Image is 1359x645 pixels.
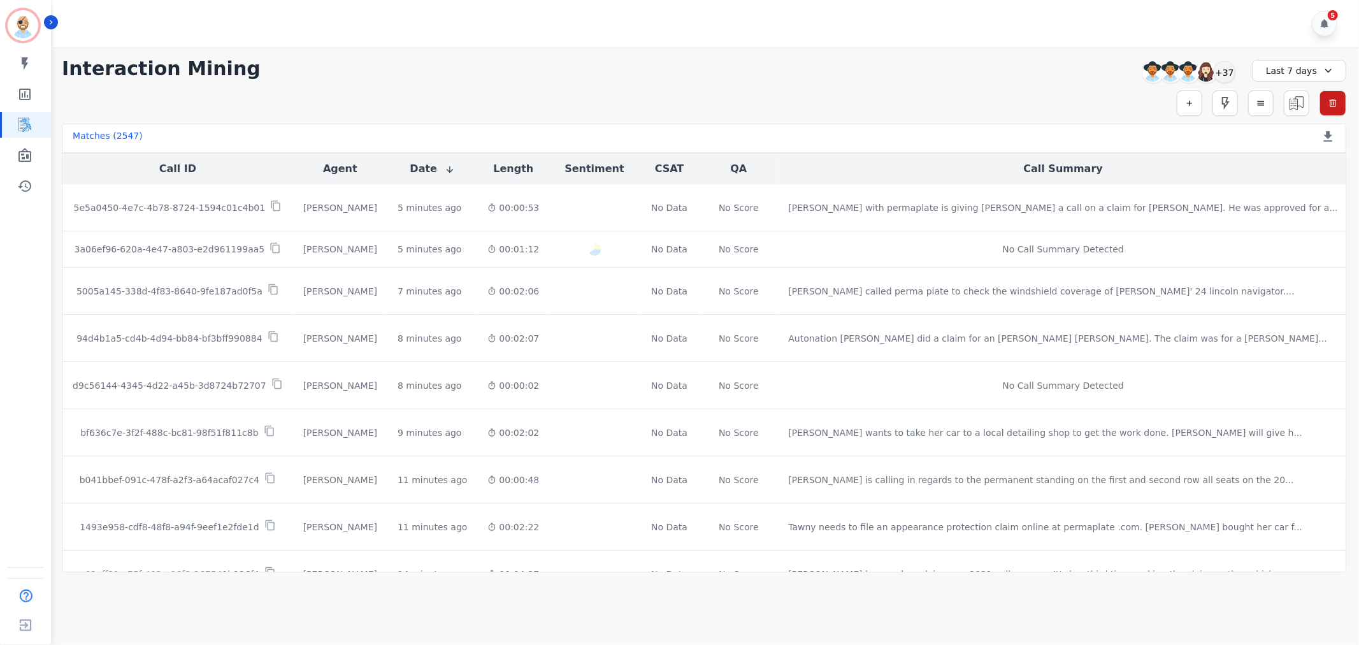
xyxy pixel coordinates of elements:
[1328,10,1338,20] div: 5
[398,474,467,486] div: 11 minutes ago
[564,161,624,177] button: Sentiment
[1252,60,1346,82] div: Last 7 days
[80,426,258,439] p: bf636c7e-3f2f-488c-bc81-98f51f811c8b
[80,568,259,581] p: e02aff21-c75f-403e-96f8-267541b136f4
[788,379,1338,392] div: No Call Summary Detected
[75,243,265,256] p: 3a06ef96-620a-4e47-a803-e2d961199aa5
[398,568,467,581] div: 14 minutes ago
[76,285,262,298] p: 5005a145-338d-4f83-8640-9fe187ad0f5a
[73,379,266,392] p: d9c56144-4345-4d22-a45b-3d8724b72707
[487,332,539,345] div: 00:02:07
[398,201,462,214] div: 5 minutes ago
[719,474,759,486] div: No Score
[788,332,1327,345] div: Autonation [PERSON_NAME] did a claim for an [PERSON_NAME] [PERSON_NAME]. The claim was for a [PER...
[655,161,684,177] button: CSAT
[719,201,759,214] div: No Score
[323,161,357,177] button: Agent
[719,521,759,533] div: No Score
[398,332,462,345] div: 8 minutes ago
[73,129,143,147] div: Matches ( 2547 )
[719,285,759,298] div: No Score
[303,568,377,581] div: [PERSON_NAME]
[788,243,1338,256] div: No Call Summary Detected
[159,161,196,177] button: Call ID
[74,201,266,214] p: 5e5a0450-4e7c-4b78-8724-1594c01c4b01
[487,426,539,439] div: 00:02:02
[398,243,462,256] div: 5 minutes ago
[650,201,689,214] div: No Data
[650,426,689,439] div: No Data
[398,426,462,439] div: 9 minutes ago
[487,285,539,298] div: 00:02:06
[398,285,462,298] div: 7 minutes ago
[493,161,533,177] button: Length
[303,474,377,486] div: [PERSON_NAME]
[303,521,377,533] div: [PERSON_NAME]
[487,568,539,581] div: 00:04:37
[788,474,1293,486] div: [PERSON_NAME] is calling in regards to the permanent standing on the first and second row all sea...
[303,379,377,392] div: [PERSON_NAME]
[487,201,539,214] div: 00:00:53
[398,379,462,392] div: 8 minutes ago
[650,568,689,581] div: No Data
[730,161,747,177] button: QA
[788,426,1302,439] div: [PERSON_NAME] wants to take her car to a local detailing shop to get the work done. [PERSON_NAME]...
[788,285,1295,298] div: [PERSON_NAME] called perma plate to check the windshield coverage of [PERSON_NAME]' 24 lincoln na...
[719,426,759,439] div: No Score
[788,521,1302,533] div: Tawny needs to file an appearance protection claim online at permaplate .com. [PERSON_NAME] bough...
[719,332,759,345] div: No Score
[80,521,259,533] p: 1493e958-cdf8-48f8-a94f-9eef1e2fde1d
[303,243,377,256] div: [PERSON_NAME]
[303,332,377,345] div: [PERSON_NAME]
[410,161,455,177] button: Date
[650,474,689,486] div: No Data
[487,379,539,392] div: 00:00:02
[1214,61,1235,83] div: +37
[80,474,260,486] p: b041bbef-091c-478f-a2f3-a64acaf027c4
[719,243,759,256] div: No Score
[788,568,1285,581] div: [PERSON_NAME] has made a claim on a 2021 volkswagen. It's her third time making the claim on the ...
[303,201,377,214] div: [PERSON_NAME]
[487,521,539,533] div: 00:02:22
[650,332,689,345] div: No Data
[487,243,539,256] div: 00:01:12
[1024,161,1103,177] button: Call Summary
[303,285,377,298] div: [PERSON_NAME]
[719,379,759,392] div: No Score
[62,57,261,80] h1: Interaction Mining
[303,426,377,439] div: [PERSON_NAME]
[8,10,38,41] img: Bordered avatar
[650,285,689,298] div: No Data
[719,568,759,581] div: No Score
[788,201,1338,214] div: [PERSON_NAME] with permaplate is giving [PERSON_NAME] a call on a claim for [PERSON_NAME]. He was...
[76,332,262,345] p: 94d4b1a5-cd4b-4d94-bb84-bf3bff990884
[487,474,539,486] div: 00:00:48
[398,521,467,533] div: 11 minutes ago
[650,521,689,533] div: No Data
[650,379,689,392] div: No Data
[650,243,689,256] div: No Data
